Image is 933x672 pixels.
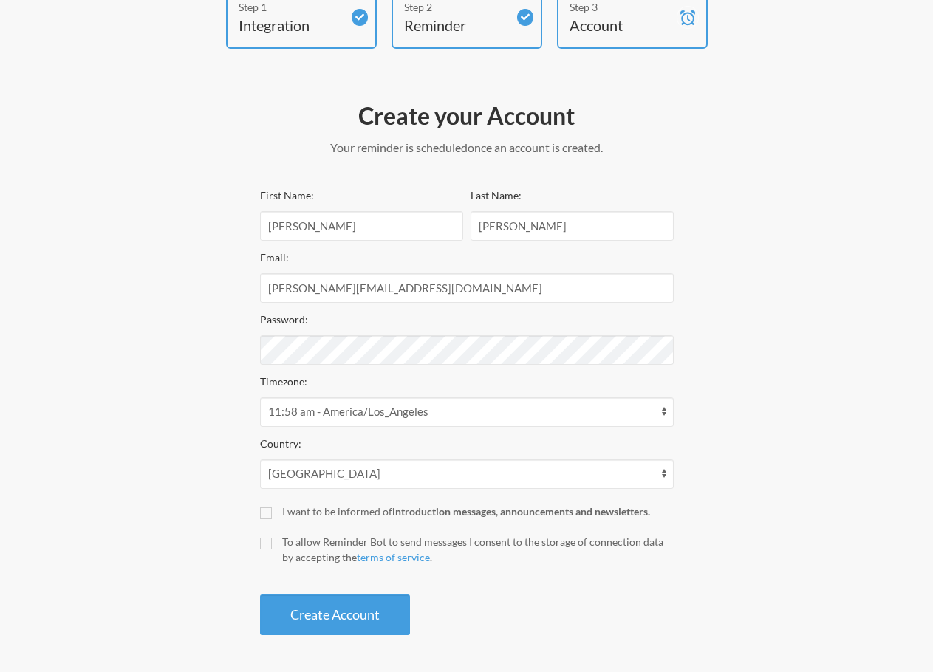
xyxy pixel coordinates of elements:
label: Email: [260,251,289,264]
input: I want to be informed ofintroduction messages, announcements and newsletters. [260,507,272,519]
h4: Account [570,15,673,35]
label: Country: [260,437,301,450]
button: Create Account [260,594,410,635]
label: Timezone: [260,375,307,388]
label: Last Name: [471,189,522,202]
strong: introduction messages, announcements and newsletters. [392,505,650,518]
label: Password: [260,313,308,326]
div: To allow Reminder Bot to send messages I consent to the storage of connection data by accepting t... [282,534,674,565]
h4: Integration [239,15,342,35]
h4: Reminder [404,15,507,35]
label: First Name: [260,189,314,202]
input: To allow Reminder Bot to send messages I consent to the storage of connection data by accepting t... [260,538,272,549]
div: I want to be informed of [282,504,674,519]
p: Your reminder is scheduled once an account is created. [260,139,674,157]
h2: Create your Account [260,100,674,131]
a: terms of service [357,551,430,563]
